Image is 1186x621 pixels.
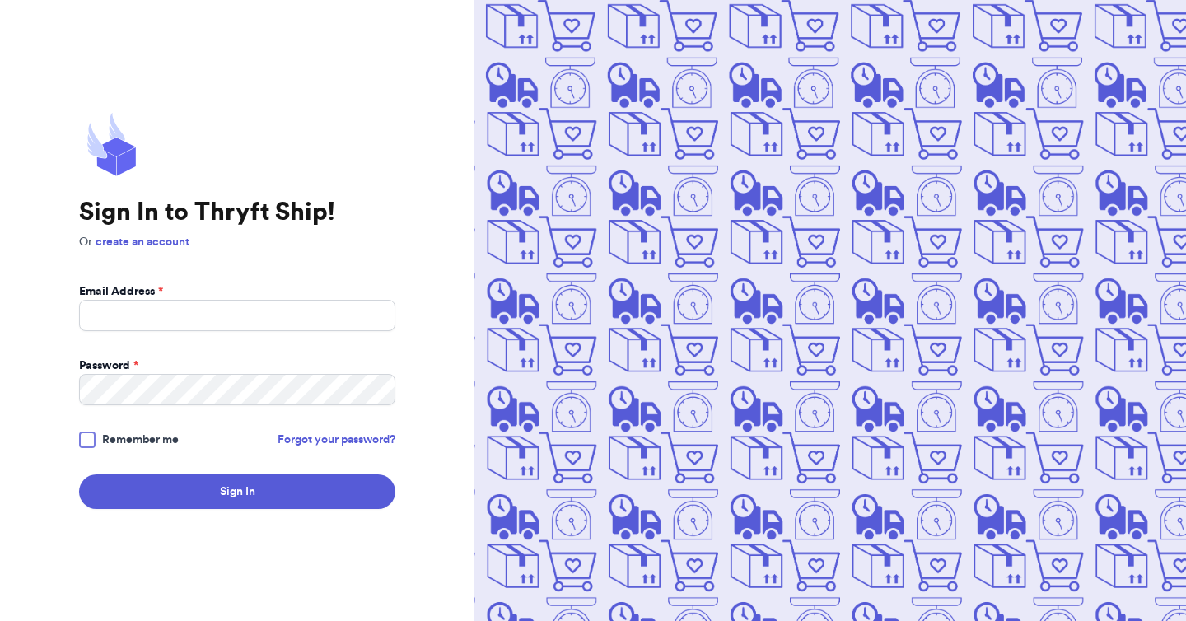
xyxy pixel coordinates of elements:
[79,234,395,250] p: Or
[278,432,395,448] a: Forgot your password?
[96,236,189,248] a: create an account
[102,432,179,448] span: Remember me
[79,357,138,374] label: Password
[79,474,395,509] button: Sign In
[79,198,395,227] h1: Sign In to Thryft Ship!
[79,283,163,300] label: Email Address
